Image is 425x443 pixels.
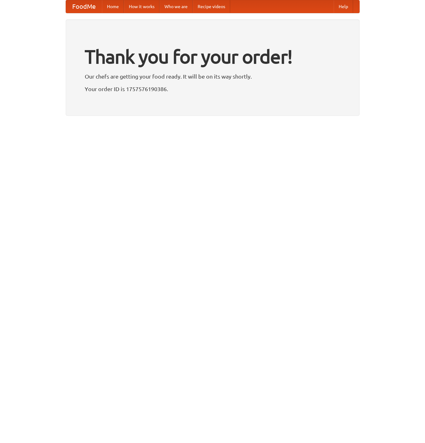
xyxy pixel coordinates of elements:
a: How it works [124,0,159,13]
p: Your order ID is 1757576190386. [85,84,341,94]
a: Help [334,0,353,13]
a: Recipe videos [193,0,230,13]
h1: Thank you for your order! [85,42,341,72]
a: Home [102,0,124,13]
p: Our chefs are getting your food ready. It will be on its way shortly. [85,72,341,81]
a: FoodMe [66,0,102,13]
a: Who we are [159,0,193,13]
